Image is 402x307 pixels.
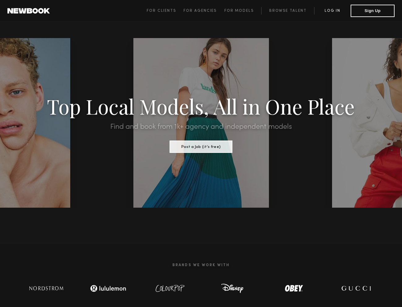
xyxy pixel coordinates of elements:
h1: Top Local Models, All in One Place [30,97,372,116]
span: For Agencies [184,9,217,13]
img: logo-colour-pop.svg [150,282,190,295]
img: logo-nordstrom.svg [25,282,68,295]
button: Sign Up [351,5,395,17]
a: For Agencies [184,7,224,15]
h2: Find and book from 1k+ agency and independent models [30,123,372,131]
a: For Models [224,7,262,15]
img: logo-gucci.svg [336,282,376,295]
button: Post a Job (it’s free) [170,141,232,153]
span: For Clients [147,9,176,13]
span: For Models [224,9,254,13]
img: logo-disney.svg [212,282,252,295]
a: For Clients [147,7,184,15]
a: Browse Talent [261,7,314,15]
img: logo-obey.svg [274,282,314,295]
h2: Brands We Work With [15,256,387,275]
a: Log in [314,7,351,15]
img: logo-lulu.svg [87,282,130,295]
a: Post a Job (it’s free) [170,143,232,149]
